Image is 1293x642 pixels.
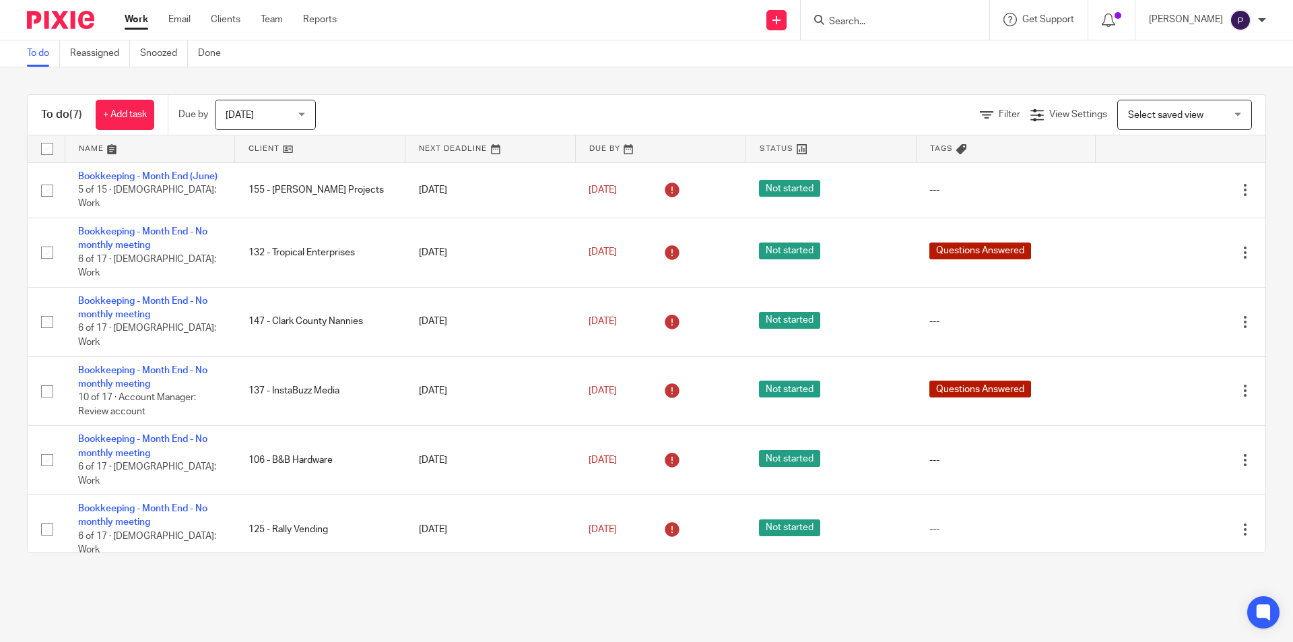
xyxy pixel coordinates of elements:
[261,13,283,26] a: Team
[178,108,208,121] p: Due by
[235,218,405,287] td: 132 - Tropical Enterprises
[41,108,82,122] h1: To do
[405,162,576,218] td: [DATE]
[405,218,576,287] td: [DATE]
[589,386,617,395] span: [DATE]
[929,381,1031,397] span: Questions Answered
[211,13,240,26] a: Clients
[235,162,405,218] td: 155 - [PERSON_NAME] Projects
[78,532,216,555] span: 6 of 17 · [DEMOGRAPHIC_DATA]: Work
[999,110,1020,119] span: Filter
[759,381,820,397] span: Not started
[78,324,216,348] span: 6 of 17 · [DEMOGRAPHIC_DATA]: Work
[235,495,405,565] td: 125 - Rally Vending
[759,180,820,197] span: Not started
[929,243,1031,259] span: Questions Answered
[1149,13,1223,26] p: [PERSON_NAME]
[78,227,207,250] a: Bookkeeping - Month End - No monthly meeting
[589,455,617,465] span: [DATE]
[1049,110,1107,119] span: View Settings
[589,185,617,195] span: [DATE]
[405,426,576,495] td: [DATE]
[759,450,820,467] span: Not started
[759,519,820,536] span: Not started
[78,393,196,416] span: 10 of 17 · Account Manager: Review account
[405,495,576,565] td: [DATE]
[930,145,953,152] span: Tags
[405,356,576,426] td: [DATE]
[405,287,576,356] td: [DATE]
[759,243,820,259] span: Not started
[140,40,188,67] a: Snoozed
[759,312,820,329] span: Not started
[1022,15,1074,24] span: Get Support
[78,255,216,278] span: 6 of 17 · [DEMOGRAPHIC_DATA]: Work
[589,317,617,326] span: [DATE]
[78,296,207,319] a: Bookkeeping - Month End - No monthly meeting
[235,426,405,495] td: 106 - B&B Hardware
[27,11,94,29] img: Pixie
[589,248,617,257] span: [DATE]
[1230,9,1251,31] img: svg%3E
[78,172,218,181] a: Bookkeeping - Month End (June)
[226,110,254,120] span: [DATE]
[168,13,191,26] a: Email
[235,287,405,356] td: 147 - Clark County Nannies
[235,356,405,426] td: 137 - InstaBuzz Media
[589,525,617,534] span: [DATE]
[78,185,216,209] span: 5 of 15 · [DEMOGRAPHIC_DATA]: Work
[78,462,216,486] span: 6 of 17 · [DEMOGRAPHIC_DATA]: Work
[78,435,207,457] a: Bookkeeping - Month End - No monthly meeting
[1128,110,1203,120] span: Select saved view
[929,523,1082,536] div: ---
[96,100,154,130] a: + Add task
[78,504,207,527] a: Bookkeeping - Month End - No monthly meeting
[70,40,130,67] a: Reassigned
[929,453,1082,467] div: ---
[929,183,1082,197] div: ---
[27,40,60,67] a: To do
[198,40,231,67] a: Done
[125,13,148,26] a: Work
[828,16,949,28] input: Search
[78,366,207,389] a: Bookkeeping - Month End - No monthly meeting
[929,315,1082,328] div: ---
[303,13,337,26] a: Reports
[69,109,82,120] span: (7)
